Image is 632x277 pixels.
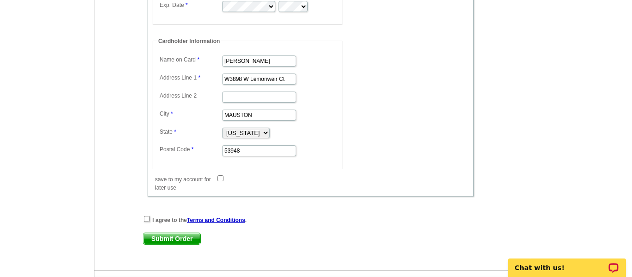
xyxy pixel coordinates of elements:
[160,55,221,64] label: Name on Card
[160,74,221,82] label: Address Line 1
[160,92,221,100] label: Address Line 2
[160,1,221,9] label: Exp. Date
[152,217,247,223] strong: I agree to the .
[160,110,221,118] label: City
[143,233,200,244] span: Submit Order
[160,128,221,136] label: State
[160,145,221,154] label: Postal Code
[157,37,221,45] legend: Cardholder Information
[187,217,245,223] a: Terms and Conditions
[155,175,217,192] label: save to my account for later use
[502,248,632,277] iframe: LiveChat chat widget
